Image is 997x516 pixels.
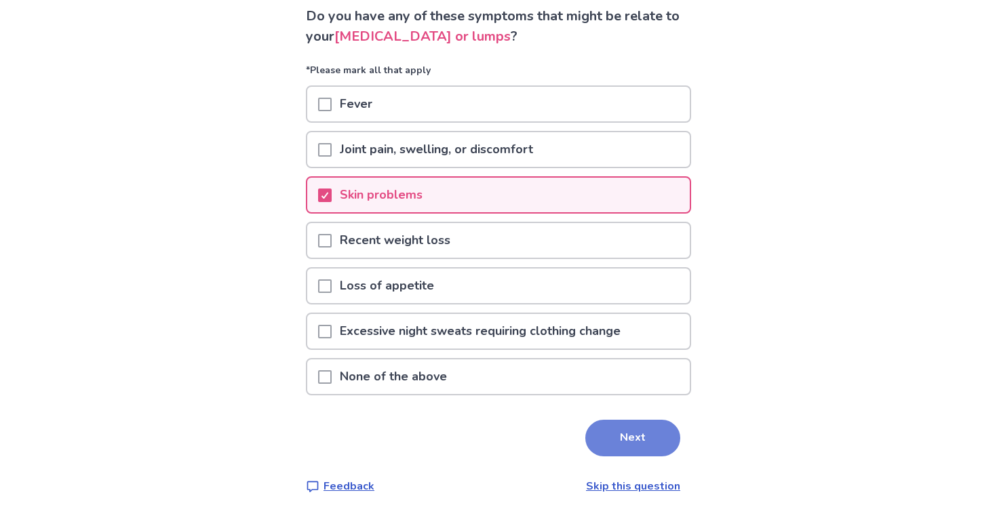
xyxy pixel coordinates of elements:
[332,359,455,394] p: None of the above
[332,314,629,349] p: Excessive night sweats requiring clothing change
[585,420,680,456] button: Next
[324,478,374,494] p: Feedback
[306,6,691,47] p: Do you have any of these symptoms that might be relate to your ?
[334,27,511,45] span: [MEDICAL_DATA] or lumps
[332,132,541,167] p: Joint pain, swelling, or discomfort
[586,479,680,494] a: Skip this question
[332,269,442,303] p: Loss of appetite
[306,63,691,85] p: *Please mark all that apply
[332,223,458,258] p: Recent weight loss
[332,87,380,121] p: Fever
[332,178,431,212] p: Skin problems
[306,478,374,494] a: Feedback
